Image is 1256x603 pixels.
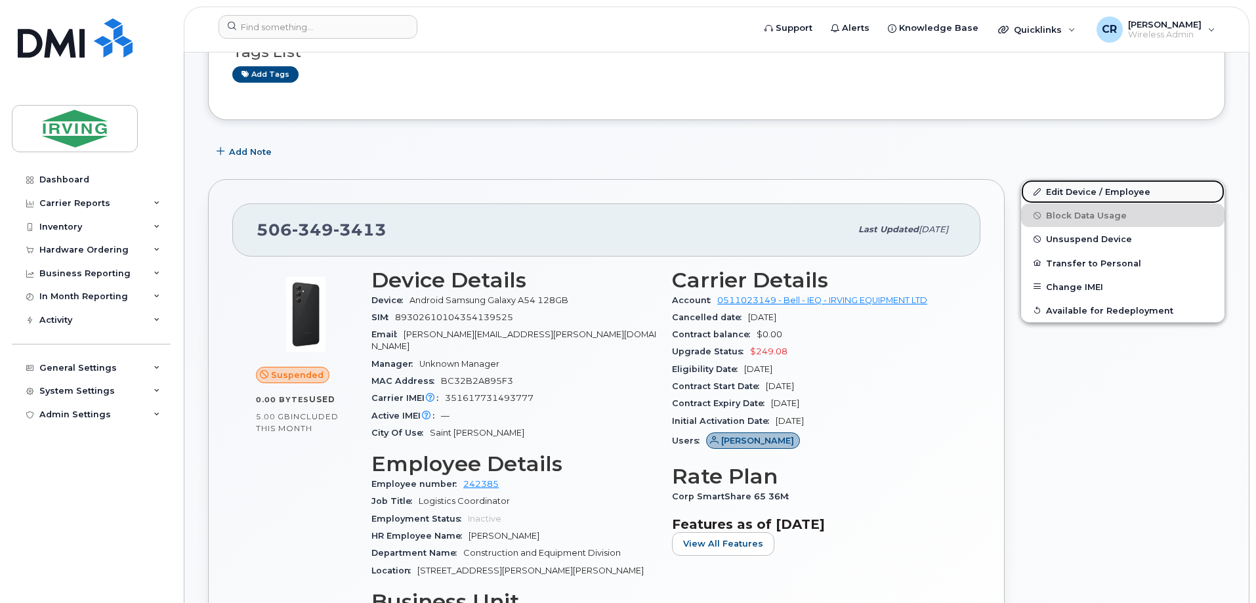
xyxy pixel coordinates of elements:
h3: Tags List [232,44,1201,60]
h3: Device Details [371,268,656,292]
span: Email [371,329,404,339]
span: Contract Expiry Date [672,398,771,408]
span: Knowledge Base [899,22,978,35]
span: Unknown Manager [419,359,499,369]
span: 349 [292,220,333,239]
h3: Carrier Details [672,268,957,292]
div: Quicklinks [989,16,1085,43]
span: Alerts [842,22,869,35]
span: included this month [256,411,339,433]
span: $249.08 [750,346,787,356]
span: Account [672,295,717,305]
div: Crystal Rowe [1087,16,1225,43]
span: Users [672,436,706,446]
span: Job Title [371,496,419,506]
span: Available for Redeployment [1046,305,1173,315]
span: 89302610104354139525 [395,312,513,322]
span: Manager [371,359,419,369]
span: Employee number [371,479,463,489]
h3: Rate Plan [672,465,957,488]
span: Employment Status [371,514,468,524]
span: [DATE] [748,312,776,322]
span: CR [1102,22,1117,37]
button: Change IMEI [1021,275,1225,299]
span: Suspended [271,369,324,381]
span: [PERSON_NAME] [1128,19,1202,30]
span: 5.00 GB [256,412,291,421]
span: Corp SmartShare 65 36M [672,491,795,501]
span: View All Features [683,537,763,550]
span: 0.00 Bytes [256,395,309,404]
span: [DATE] [766,381,794,391]
span: $0.00 [757,329,782,339]
span: Contract Start Date [672,381,766,391]
span: 3413 [333,220,387,239]
h3: Features as of [DATE] [672,516,957,532]
span: Department Name [371,548,463,558]
span: [STREET_ADDRESS][PERSON_NAME][PERSON_NAME] [417,566,644,575]
button: Add Note [208,140,283,163]
span: Unsuspend Device [1046,234,1132,244]
span: Location [371,566,417,575]
input: Find something... [219,15,417,39]
a: [PERSON_NAME] [706,436,800,446]
h3: Employee Details [371,452,656,476]
a: Alerts [822,15,879,41]
span: — [441,411,450,421]
span: Android Samsung Galaxy A54 128GB [409,295,568,305]
span: [DATE] [919,224,948,234]
span: Construction and Equipment Division [463,548,621,558]
img: image20231002-3703462-17nx3v8.jpeg [266,275,345,354]
button: Block Data Usage [1021,203,1225,227]
a: Support [755,15,822,41]
button: View All Features [672,532,774,556]
span: 506 [257,220,387,239]
span: Device [371,295,409,305]
span: Contract balance [672,329,757,339]
span: used [309,394,335,404]
a: Knowledge Base [879,15,988,41]
span: Add Note [229,146,272,158]
button: Transfer to Personal [1021,251,1225,275]
span: [DATE] [744,364,772,374]
span: MAC Address [371,376,441,386]
span: BC32B2A895F3 [441,376,513,386]
span: HR Employee Name [371,531,469,541]
span: Inactive [468,514,501,524]
span: [DATE] [776,416,804,426]
button: Available for Redeployment [1021,299,1225,322]
span: Active IMEI [371,411,441,421]
span: Support [776,22,812,35]
a: 0511023149 - Bell - IEQ - IRVING EQUIPMENT LTD [717,295,927,305]
span: Upgrade Status [672,346,750,356]
span: City Of Use [371,428,430,438]
span: Eligibility Date [672,364,744,374]
button: Unsuspend Device [1021,227,1225,251]
span: 351617731493777 [445,393,534,403]
span: Cancelled date [672,312,748,322]
span: Last updated [858,224,919,234]
span: [PERSON_NAME] [721,434,794,447]
span: [DATE] [771,398,799,408]
span: Wireless Admin [1128,30,1202,40]
a: 242385 [463,479,499,489]
a: Add tags [232,66,299,83]
span: Carrier IMEI [371,393,445,403]
span: Initial Activation Date [672,416,776,426]
span: Saint [PERSON_NAME] [430,428,524,438]
span: Logistics Coordinator [419,496,510,506]
span: Quicklinks [1014,24,1062,35]
span: SIM [371,312,395,322]
span: [PERSON_NAME] [469,531,539,541]
a: Edit Device / Employee [1021,180,1225,203]
span: [PERSON_NAME][EMAIL_ADDRESS][PERSON_NAME][DOMAIN_NAME] [371,329,656,351]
